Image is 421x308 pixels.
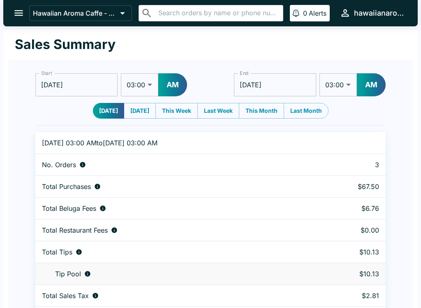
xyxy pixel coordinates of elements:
[318,270,379,278] p: $10.13
[239,103,284,119] button: This Month
[42,182,305,191] div: Aggregate order subtotals
[124,103,156,119] button: [DATE]
[354,8,405,18] div: hawaiianaromacaffe
[357,73,386,96] button: AM
[318,248,379,256] p: $10.13
[284,103,328,119] button: Last Month
[156,7,280,19] input: Search orders by name or phone number
[41,70,52,77] label: Start
[29,5,132,21] button: Hawaiian Aroma Caffe - Waikiki Beachcomber
[42,139,305,147] p: [DATE] 03:00 AM to [DATE] 03:00 AM
[33,9,117,17] p: Hawaiian Aroma Caffe - Waikiki Beachcomber
[42,204,96,212] p: Total Beluga Fees
[42,270,305,278] div: Tips unclaimed by a waiter
[42,161,305,169] div: Number of orders placed
[318,161,379,169] p: 3
[318,204,379,212] p: $6.76
[93,103,124,119] button: [DATE]
[318,182,379,191] p: $67.50
[240,70,249,77] label: End
[42,248,305,256] div: Combined individual and pooled tips
[55,270,81,278] p: Tip Pool
[42,292,89,300] p: Total Sales Tax
[318,226,379,234] p: $0.00
[42,248,72,256] p: Total Tips
[234,73,316,96] input: Choose date, selected date is Oct 8, 2025
[42,292,305,300] div: Sales tax paid by diners
[155,103,198,119] button: This Week
[42,161,76,169] p: No. Orders
[42,204,305,212] div: Fees paid by diners to Beluga
[42,226,108,234] p: Total Restaurant Fees
[158,73,187,96] button: AM
[309,9,326,17] p: Alerts
[35,73,118,96] input: Choose date, selected date is Oct 7, 2025
[42,226,305,234] div: Fees paid by diners to restaurant
[303,9,307,17] p: 0
[336,4,408,22] button: hawaiianaromacaffe
[15,36,116,53] h1: Sales Summary
[197,103,239,119] button: Last Week
[318,292,379,300] p: $2.81
[42,182,91,191] p: Total Purchases
[8,2,29,23] button: open drawer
